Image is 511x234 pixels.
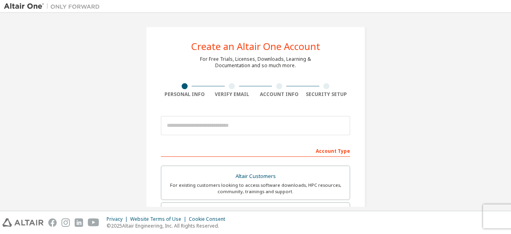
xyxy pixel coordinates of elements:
p: © 2025 Altair Engineering, Inc. All Rights Reserved. [107,222,230,229]
img: facebook.svg [48,218,57,227]
div: Create an Altair One Account [191,42,320,51]
img: youtube.svg [88,218,99,227]
div: Cookie Consent [189,216,230,222]
img: instagram.svg [61,218,70,227]
img: linkedin.svg [75,218,83,227]
img: altair_logo.svg [2,218,44,227]
img: Altair One [4,2,104,10]
div: Verify Email [208,91,256,98]
div: Security Setup [303,91,351,98]
div: Altair Customers [166,171,345,182]
div: For existing customers looking to access software downloads, HPC resources, community, trainings ... [166,182,345,195]
div: Website Terms of Use [130,216,189,222]
div: Personal Info [161,91,208,98]
div: Privacy [107,216,130,222]
div: Account Info [255,91,303,98]
div: For Free Trials, Licenses, Downloads, Learning & Documentation and so much more. [200,56,311,69]
div: Account Type [161,144,350,157]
